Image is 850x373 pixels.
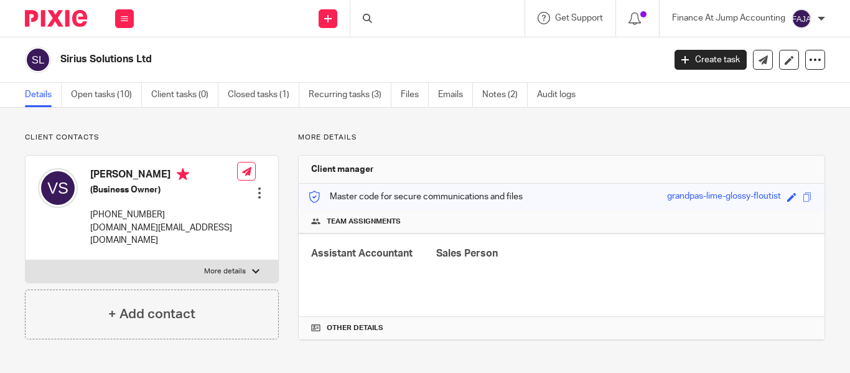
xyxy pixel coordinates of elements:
a: Open tasks (10) [71,83,142,107]
img: svg%3E [792,9,811,29]
a: Files [401,83,429,107]
span: Sales Person [436,248,498,258]
img: svg%3E [38,168,78,208]
p: More details [298,133,825,143]
a: Details [25,83,62,107]
h4: + Add contact [108,305,195,324]
h3: Client manager [311,163,374,176]
p: Client contacts [25,133,279,143]
a: Client tasks (0) [151,83,218,107]
p: More details [204,267,246,276]
i: Primary [177,168,189,181]
h5: (Business Owner) [90,184,237,196]
a: Recurring tasks (3) [309,83,391,107]
p: Finance At Jump Accounting [672,12,785,24]
span: Edit code [787,192,796,202]
a: Notes (2) [482,83,528,107]
a: Closed tasks (1) [228,83,299,107]
span: Copy to clipboard [803,192,812,202]
span: Other details [327,323,383,333]
a: Emails [438,83,473,107]
p: Master code for secure communications and files [308,191,523,203]
span: Assistant Accountant [311,248,413,258]
img: Pixie [25,10,87,27]
span: Team assignments [327,217,401,227]
h4: [PERSON_NAME] [90,168,237,184]
span: Get Support [555,14,603,22]
img: svg%3E [25,47,51,73]
h2: Sirius Solutions Ltd [60,53,537,66]
a: Send new email [753,50,773,70]
a: Audit logs [537,83,585,107]
a: Create task [675,50,747,70]
a: Edit client [779,50,799,70]
p: [DOMAIN_NAME][EMAIL_ADDRESS][DOMAIN_NAME] [90,222,237,247]
div: grandpas-lime-glossy-floutist [667,190,781,204]
p: [PHONE_NUMBER] [90,209,237,221]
